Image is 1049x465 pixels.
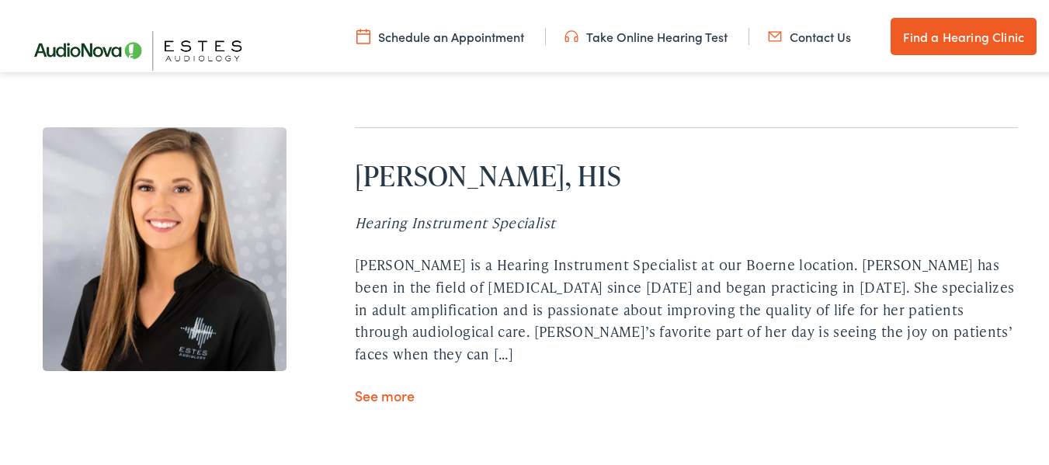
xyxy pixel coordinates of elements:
[768,26,782,43] img: utility icon
[891,16,1037,53] a: Find a Hearing Clinic
[768,26,851,43] a: Contact Us
[564,26,728,43] a: Take Online Hearing Test
[356,26,370,43] img: utility icon
[355,157,1019,190] h2: [PERSON_NAME], HIS
[564,26,578,43] img: utility icon
[355,210,555,230] i: Hearing Instrument Specialist
[355,383,415,403] a: See more
[356,26,524,43] a: Schedule an Appointment
[355,252,1019,363] div: [PERSON_NAME] is a Hearing Instrument Specialist at our Boerne location. [PERSON_NAME] has been i...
